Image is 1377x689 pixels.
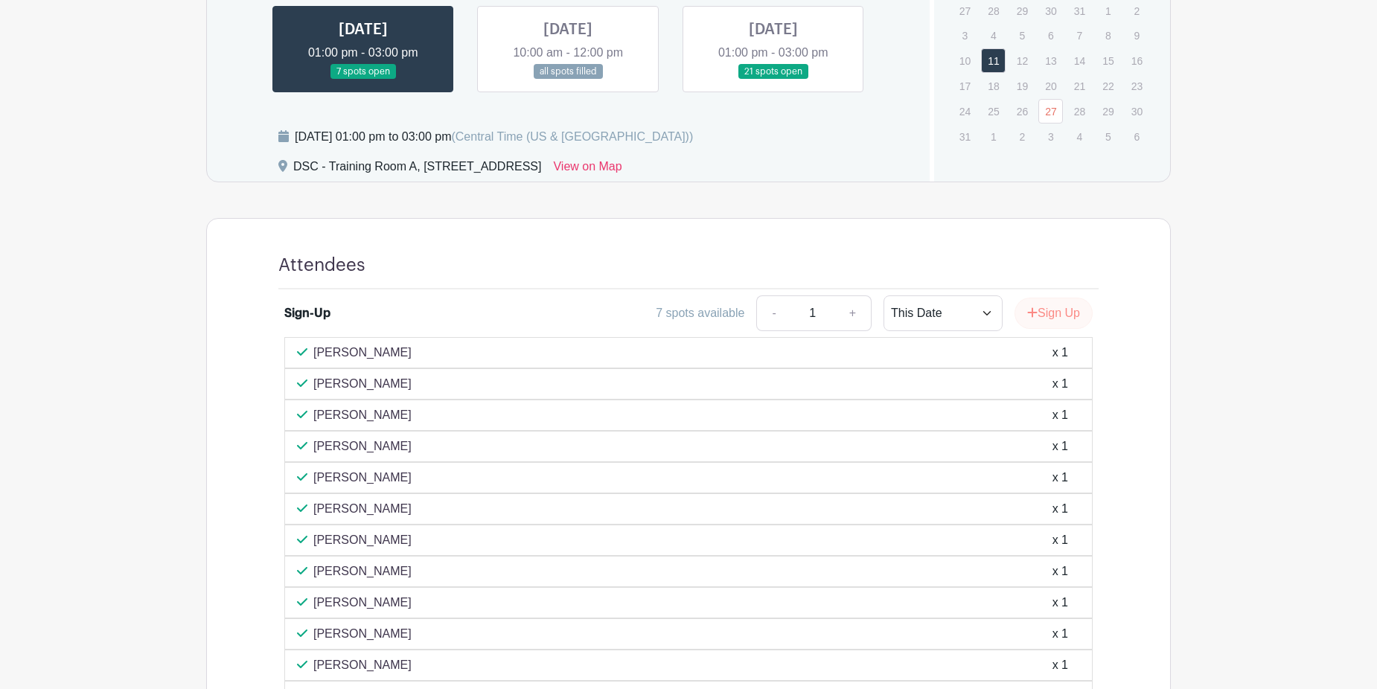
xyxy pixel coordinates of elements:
p: [PERSON_NAME] [313,656,412,674]
div: x 1 [1052,469,1068,487]
div: x 1 [1052,438,1068,455]
p: [PERSON_NAME] [313,375,412,393]
p: 17 [953,74,977,97]
div: x 1 [1052,594,1068,612]
p: 31 [953,125,977,148]
p: 7 [1067,24,1092,47]
a: + [834,295,872,331]
p: 3 [953,24,977,47]
p: 18 [981,74,1006,97]
div: x 1 [1052,344,1068,362]
p: [PERSON_NAME] [313,438,412,455]
p: 24 [953,100,977,123]
p: 22 [1096,74,1120,97]
div: DSC - Training Room A, [STREET_ADDRESS] [293,158,541,182]
p: [PERSON_NAME] [313,563,412,580]
a: - [756,295,790,331]
p: 1 [981,125,1006,148]
p: [PERSON_NAME] [313,469,412,487]
p: 10 [953,49,977,72]
p: 19 [1010,74,1035,97]
p: 26 [1010,100,1035,123]
p: 13 [1038,49,1063,72]
p: [PERSON_NAME] [313,594,412,612]
p: 6 [1125,125,1149,148]
p: [PERSON_NAME] [313,531,412,549]
p: 4 [981,24,1006,47]
p: 29 [1096,100,1120,123]
p: [PERSON_NAME] [313,406,412,424]
div: x 1 [1052,531,1068,549]
button: Sign Up [1015,298,1093,329]
p: 28 [1067,100,1092,123]
p: 25 [981,100,1006,123]
div: x 1 [1052,656,1068,674]
p: 23 [1125,74,1149,97]
p: 12 [1010,49,1035,72]
p: 15 [1096,49,1120,72]
p: 5 [1096,125,1120,148]
div: x 1 [1052,406,1068,424]
div: x 1 [1052,625,1068,643]
p: [PERSON_NAME] [313,500,412,518]
div: x 1 [1052,375,1068,393]
div: [DATE] 01:00 pm to 03:00 pm [295,128,693,146]
div: x 1 [1052,563,1068,580]
p: 30 [1125,100,1149,123]
div: Sign-Up [284,304,330,322]
p: 20 [1038,74,1063,97]
span: (Central Time (US & [GEOGRAPHIC_DATA])) [451,130,693,143]
a: 27 [1038,99,1063,124]
p: 6 [1038,24,1063,47]
a: 11 [981,48,1006,73]
p: 2 [1010,125,1035,148]
p: 9 [1125,24,1149,47]
div: 7 spots available [656,304,744,322]
a: View on Map [553,158,622,182]
p: 5 [1010,24,1035,47]
p: 16 [1125,49,1149,72]
div: x 1 [1052,500,1068,518]
p: 21 [1067,74,1092,97]
p: 4 [1067,125,1092,148]
h4: Attendees [278,254,365,276]
p: 8 [1096,24,1120,47]
p: [PERSON_NAME] [313,344,412,362]
p: 14 [1067,49,1092,72]
p: 3 [1038,125,1063,148]
p: [PERSON_NAME] [313,625,412,643]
